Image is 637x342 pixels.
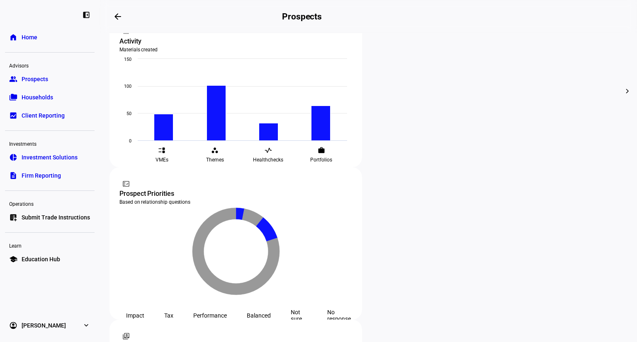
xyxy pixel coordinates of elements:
[22,153,78,161] span: Investment Solutions
[22,213,90,222] span: Submit Trade Instructions
[5,59,95,71] div: Advisors
[206,157,224,163] span: Themes
[22,255,60,263] span: Education Hub
[5,149,95,166] a: pie_chartInvestment Solutions
[82,321,90,330] eth-mat-symbol: expand_more
[318,147,325,154] eth-mat-symbol: work
[9,213,17,222] eth-mat-symbol: list_alt_add
[113,12,123,22] mat-icon: arrow_backwards
[211,147,219,154] eth-mat-symbol: workspaces
[5,107,95,124] a: bid_landscapeClient Reporting
[126,312,144,319] div: Impact
[122,180,130,188] mat-icon: fact_check
[5,89,95,106] a: folder_copyHouseholds
[82,11,90,19] eth-mat-symbol: left_panel_close
[158,147,165,154] eth-mat-symbol: event_list
[310,157,332,163] span: Portfolios
[282,12,322,22] h2: Prospects
[253,157,283,163] span: Healthchecks
[22,33,37,41] span: Home
[327,309,352,322] div: No response
[22,93,53,101] span: Households
[265,147,272,154] eth-mat-symbol: vital_signs
[5,71,95,87] a: groupProspects
[5,167,95,184] a: descriptionFirm Reporting
[5,197,95,209] div: Operations
[164,312,173,319] div: Tax
[22,111,65,120] span: Client Reporting
[22,171,61,180] span: Firm Reporting
[5,239,95,251] div: Learn
[9,111,17,120] eth-mat-symbol: bid_landscape
[9,153,17,161] eth-mat-symbol: pie_chart
[5,29,95,46] a: homeHome
[124,57,131,62] text: 150
[124,84,131,89] text: 100
[119,36,352,46] div: Activity
[9,171,17,180] eth-mat-symbol: description
[622,86,632,96] mat-icon: chevron_right
[122,332,130,340] mat-icon: switch_account
[22,75,48,83] span: Prospects
[119,189,352,199] div: Prospect Priorities
[5,137,95,149] div: Investments
[9,75,17,83] eth-mat-symbol: group
[22,321,66,330] span: [PERSON_NAME]
[119,46,352,53] div: Materials created
[9,321,17,330] eth-mat-symbol: account_circle
[156,157,168,163] span: VMEs
[291,309,307,322] div: Not sure
[119,199,352,205] div: Based on relationship questions
[9,93,17,101] eth-mat-symbol: folder_copy
[193,312,227,319] div: Performance
[126,111,131,116] text: 50
[129,138,131,144] text: 0
[247,312,271,319] div: Balanced
[9,33,17,41] eth-mat-symbol: home
[9,255,17,263] eth-mat-symbol: school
